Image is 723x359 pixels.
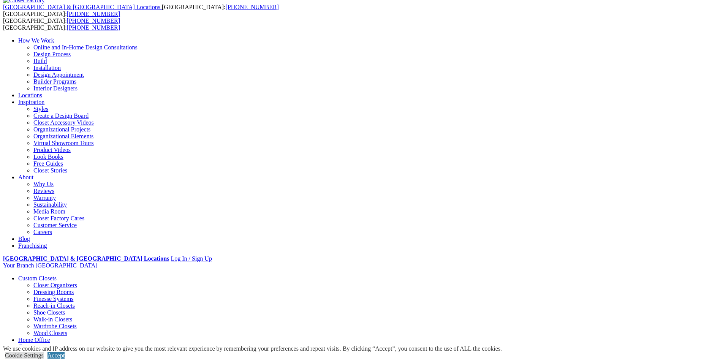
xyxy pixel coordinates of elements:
[35,262,97,269] span: [GEOGRAPHIC_DATA]
[18,242,47,249] a: Franchising
[33,51,71,57] a: Design Process
[67,17,120,24] a: [PHONE_NUMBER]
[18,343,36,350] a: Garage
[33,181,54,187] a: Why Us
[33,302,75,309] a: Reach-in Closets
[33,215,84,221] a: Closet Factory Cares
[67,24,120,31] a: [PHONE_NUMBER]
[33,167,67,174] a: Closet Stories
[33,201,67,208] a: Sustainability
[33,195,56,201] a: Warranty
[33,330,67,336] a: Wood Closets
[33,44,138,51] a: Online and In-Home Design Consultations
[3,17,120,31] span: [GEOGRAPHIC_DATA]: [GEOGRAPHIC_DATA]:
[33,282,77,288] a: Closet Organizers
[33,316,72,323] a: Walk-in Closets
[33,126,90,133] a: Organizational Projects
[33,133,93,139] a: Organizational Elements
[33,208,65,215] a: Media Room
[171,255,212,262] a: Log In / Sign Up
[33,78,76,85] a: Builder Programs
[3,262,34,269] span: Your Branch
[3,4,162,10] a: [GEOGRAPHIC_DATA] & [GEOGRAPHIC_DATA] Locations
[33,65,61,71] a: Installation
[225,4,278,10] a: [PHONE_NUMBER]
[33,222,77,228] a: Customer Service
[3,255,169,262] a: [GEOGRAPHIC_DATA] & [GEOGRAPHIC_DATA] Locations
[18,174,33,180] a: About
[33,71,84,78] a: Design Appointment
[33,289,74,295] a: Dressing Rooms
[33,153,63,160] a: Look Books
[33,147,71,153] a: Product Videos
[33,323,77,329] a: Wardrobe Closets
[18,92,42,98] a: Locations
[5,352,44,359] a: Cookie Settings
[67,11,120,17] a: [PHONE_NUMBER]
[18,99,44,105] a: Inspiration
[18,236,30,242] a: Blog
[33,119,94,126] a: Closet Accessory Videos
[33,106,48,112] a: Styles
[33,112,89,119] a: Create a Design Board
[3,345,502,352] div: We use cookies and IP address on our website to give you the most relevant experience by remember...
[33,85,78,92] a: Interior Designers
[47,352,65,359] a: Accept
[18,275,57,282] a: Custom Closets
[33,58,47,64] a: Build
[33,229,52,235] a: Careers
[33,296,73,302] a: Finesse Systems
[18,337,50,343] a: Home Office
[33,188,54,194] a: Reviews
[33,140,94,146] a: Virtual Showroom Tours
[3,262,98,269] a: Your Branch [GEOGRAPHIC_DATA]
[3,4,160,10] span: [GEOGRAPHIC_DATA] & [GEOGRAPHIC_DATA] Locations
[33,309,65,316] a: Shoe Closets
[18,37,54,44] a: How We Work
[33,160,63,167] a: Free Guides
[3,4,279,17] span: [GEOGRAPHIC_DATA]: [GEOGRAPHIC_DATA]:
